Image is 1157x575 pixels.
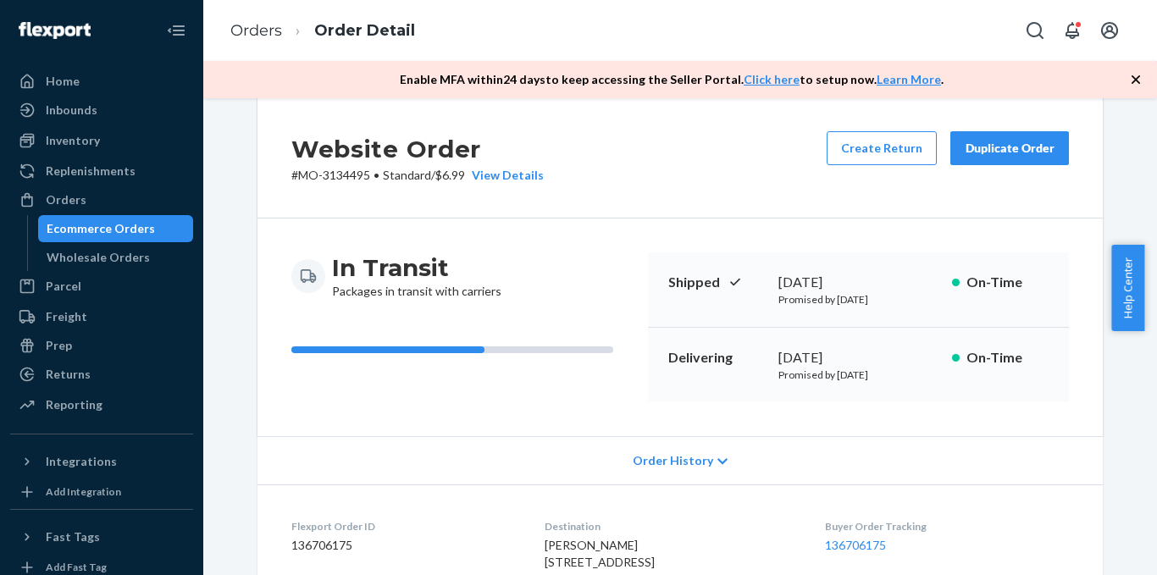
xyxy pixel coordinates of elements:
button: Duplicate Order [950,131,1069,165]
p: Delivering [668,348,765,368]
h3: In Transit [332,252,501,283]
a: Orders [10,186,193,213]
button: View Details [465,167,544,184]
button: Integrations [10,448,193,475]
a: Wholesale Orders [38,244,194,271]
dt: Flexport Order ID [291,519,518,534]
a: Inventory [10,127,193,154]
div: Inbounds [46,102,97,119]
dt: Destination [545,519,797,534]
p: Promised by [DATE] [778,292,938,307]
a: Inbounds [10,97,193,124]
button: Open Search Box [1018,14,1052,47]
a: Replenishments [10,158,193,185]
div: Freight [46,308,87,325]
div: Parcel [46,278,81,295]
div: Replenishments [46,163,136,180]
div: Home [46,73,80,90]
button: Close Navigation [159,14,193,47]
span: • [374,168,379,182]
a: 136706175 [825,538,886,552]
a: Prep [10,332,193,359]
p: On-Time [966,348,1049,368]
div: Integrations [46,453,117,470]
button: Open notifications [1055,14,1089,47]
p: On-Time [966,273,1049,292]
button: Create Return [827,131,937,165]
ol: breadcrumbs [217,6,429,56]
img: Flexport logo [19,22,91,39]
p: Enable MFA within 24 days to keep accessing the Seller Portal. to setup now. . [400,71,944,88]
div: Orders [46,191,86,208]
a: Freight [10,303,193,330]
div: Packages in transit with carriers [332,252,501,300]
a: Click here [744,72,800,86]
div: Reporting [46,396,102,413]
div: Returns [46,366,91,383]
a: Learn More [877,72,941,86]
div: [DATE] [778,348,938,368]
span: Order History [633,452,713,469]
a: Home [10,68,193,95]
div: Fast Tags [46,528,100,545]
p: # MO-3134495 / $6.99 [291,167,544,184]
button: Help Center [1111,245,1144,331]
div: Prep [46,337,72,354]
a: Orders [230,21,282,40]
p: Promised by [DATE] [778,368,938,382]
a: Returns [10,361,193,388]
a: Order Detail [314,21,415,40]
a: Ecommerce Orders [38,215,194,242]
div: Inventory [46,132,100,149]
div: Add Integration [46,484,121,499]
div: Ecommerce Orders [47,220,155,237]
a: Parcel [10,273,193,300]
dt: Buyer Order Tracking [825,519,1069,534]
button: Open account menu [1093,14,1127,47]
span: Standard [383,168,431,182]
div: Add Fast Tag [46,560,107,574]
span: [PERSON_NAME] [STREET_ADDRESS] [545,538,655,569]
div: Wholesale Orders [47,249,150,266]
div: [DATE] [778,273,938,292]
dd: 136706175 [291,537,518,554]
h2: Website Order [291,131,544,167]
button: Fast Tags [10,523,193,550]
div: Duplicate Order [965,140,1055,157]
a: Reporting [10,391,193,418]
a: Add Integration [10,482,193,502]
p: Shipped [668,273,765,292]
